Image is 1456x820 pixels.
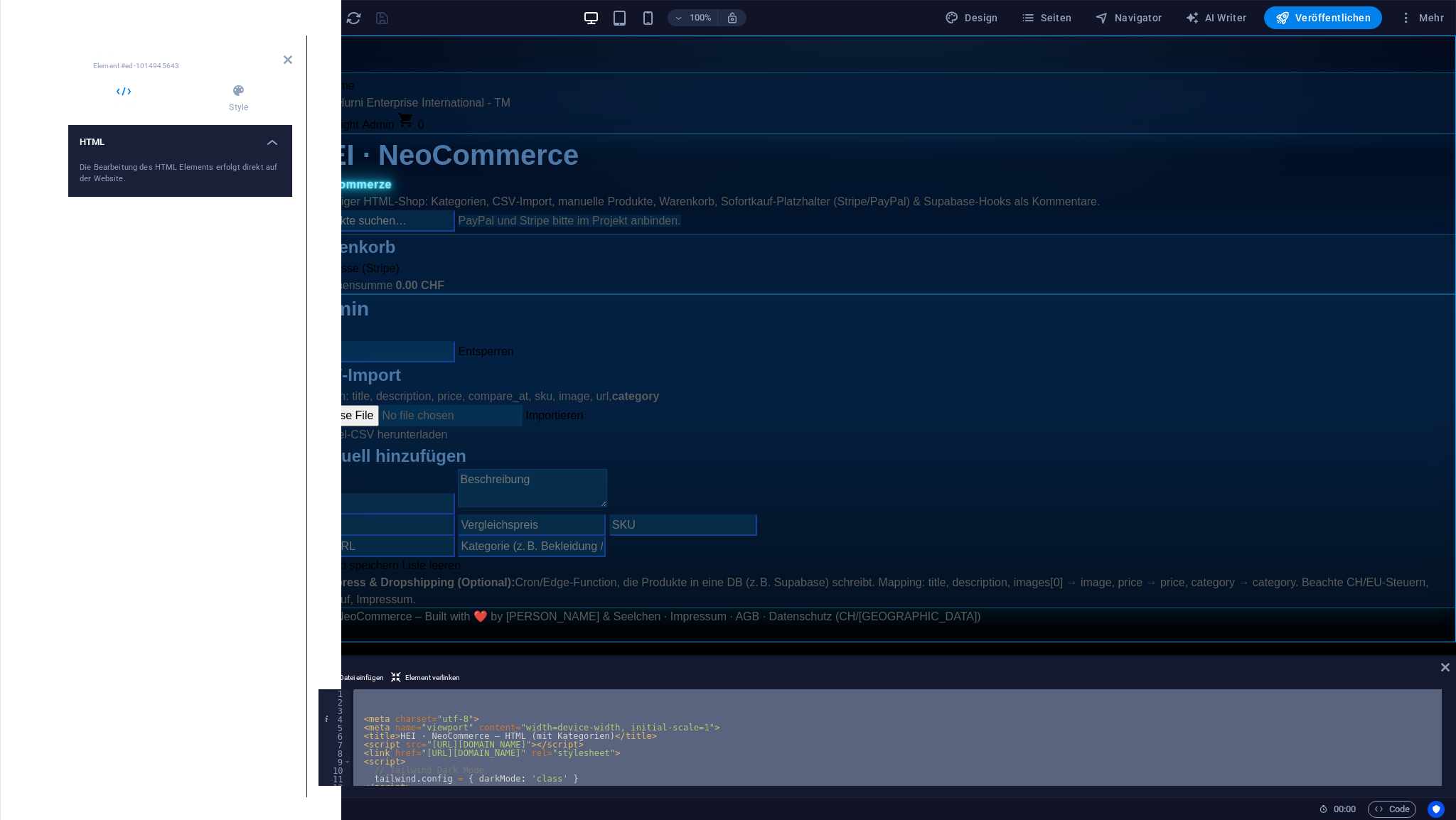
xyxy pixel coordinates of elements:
i: Bei Größenänderung Zoomstufe automatisch an das gewählte Gerät anpassen. [726,11,739,24]
div: 10 [319,766,352,775]
span: Veröffentlichen [1275,11,1371,25]
h4: HTML [68,125,292,151]
h3: Element #ed-1014945643 [93,60,264,72]
div: Design (Strg+Alt+Y) [939,6,1004,29]
button: AI Writer [1179,6,1253,29]
div: 4 [319,715,352,723]
div: Die Bearbeitung des HTML Elements erfolgt direkt auf der Website. [80,162,281,185]
div: 9 [319,757,352,766]
h2: HTML [93,47,292,60]
i: Seite neu laden [346,10,362,26]
span: Code [1374,801,1410,818]
input: SKU [302,479,450,500]
button: Datei einfügen [321,669,386,686]
span: Navigator [1095,11,1162,25]
button: Veröffentlichen [1264,6,1382,29]
span: Mehr [1399,11,1444,25]
span: Datei einfügen [339,669,384,686]
div: 5 [319,723,352,732]
button: reload [345,9,362,26]
span: Design [945,11,998,25]
button: Element verlinken [389,669,462,686]
button: Code [1368,801,1416,818]
button: Usercentrics [1428,801,1445,818]
span: 00 00 [1334,801,1356,818]
div: 11 [319,775,352,783]
span: AI Writer [1185,11,1247,25]
button: Mehr [1393,6,1450,29]
span: Seiten [1021,11,1072,25]
div: 8 [319,749,352,757]
div: 3 [319,706,352,715]
div: 1 [319,689,352,698]
span: Element verlinken [405,669,460,686]
h4: Style [185,84,292,114]
input: Kategorie (z. B. Bekleidung / Apparel) [151,500,299,522]
h6: Session-Zeit [1319,801,1356,818]
h4: HTML [68,84,185,114]
div: 2 [319,698,352,706]
button: 100% [668,9,718,26]
h6: 100% [689,9,712,26]
span: : [1344,804,1346,814]
input: Vergleichspreis [151,479,299,500]
div: 6 [319,732,352,740]
button: Seiten [1015,6,1078,29]
button: Design [939,6,1004,29]
button: Navigator [1089,6,1168,29]
div: 7 [319,740,352,749]
div: 12 [319,783,352,792]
